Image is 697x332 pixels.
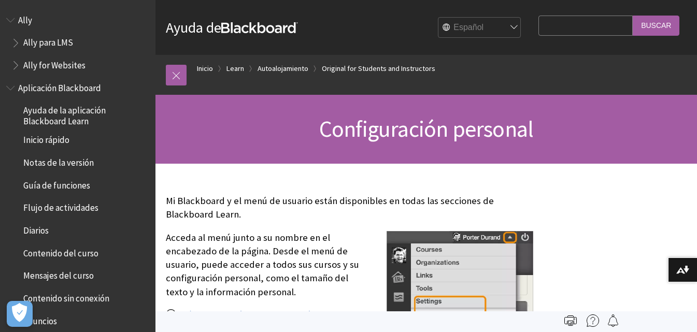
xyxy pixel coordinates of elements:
span: Mensajes del curso [23,267,94,281]
span: Ally para LMS [23,34,73,48]
p: Mi Blackboard y el menú de usuario están disponibles en todas las secciones de Blackboard Learn. [166,194,533,221]
img: Follow this page [607,314,619,327]
a: Learn [226,62,244,75]
img: Print [564,314,577,327]
span: Ayuda de la aplicación Blackboard Learn [23,102,148,126]
a: Autoalojamiento [258,62,308,75]
span: Notas de la versión [23,154,94,168]
span: Guía de funciones [23,177,90,191]
span: Anuncios [23,312,57,326]
select: Site Language Selector [438,18,521,38]
input: Buscar [633,16,679,36]
strong: Blackboard [221,22,298,33]
a: Original for Students and Instructors [322,62,435,75]
p: Acceda al menú junto a su nombre en el encabezado de la página. Desde el menú de usuario, puede a... [166,231,533,299]
span: Ally for Websites [23,56,86,70]
a: Ayuda deBlackboard [166,18,298,37]
span: Ally [18,11,32,25]
span: Configuración personal [319,114,533,143]
span: Contenido del curso [23,244,98,258]
span: Aplicación Blackboard [18,79,101,93]
a: Inicio [197,62,213,75]
img: More help [587,314,599,327]
span: Inicio rápido [23,132,69,146]
span: Diarios [23,222,49,236]
nav: Book outline for Anthology Ally Help [6,11,149,74]
button: Abrir preferencias [7,301,33,327]
span: Flujo de actividades [23,199,98,213]
span: Contenido sin conexión [23,290,109,304]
